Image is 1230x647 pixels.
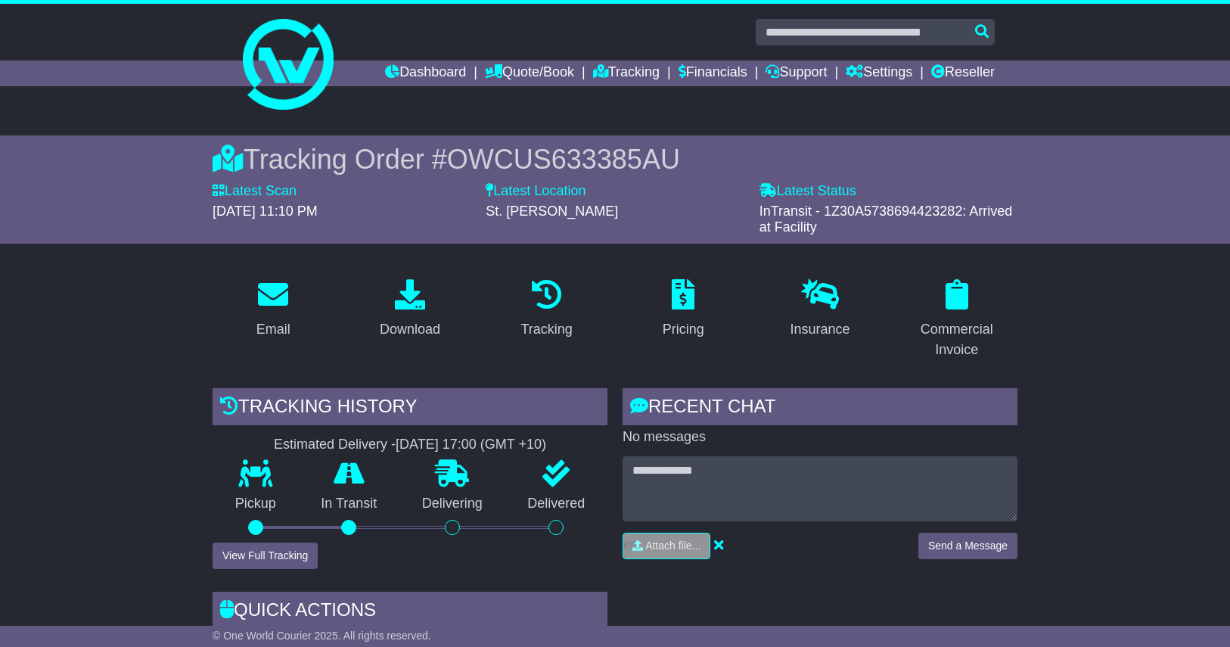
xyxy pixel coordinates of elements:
div: Insurance [790,319,850,340]
span: St. [PERSON_NAME] [486,204,618,219]
div: RECENT CHAT [623,388,1017,429]
span: OWCUS633385AU [447,144,680,175]
span: InTransit - 1Z30A5738694423282: Arrived at Facility [759,204,1013,235]
div: Commercial Invoice [905,319,1008,360]
a: Insurance [780,274,859,345]
a: Commercial Invoice [896,274,1017,365]
div: Email [256,319,290,340]
a: Download [370,274,450,345]
p: Pickup [213,496,299,512]
a: Reseller [931,61,995,86]
button: View Full Tracking [213,543,318,569]
div: Quick Actions [213,592,607,633]
label: Latest Scan [213,183,297,200]
div: Estimated Delivery - [213,437,607,453]
span: [DATE] 11:10 PM [213,204,318,219]
p: No messages [623,429,1017,446]
a: Support [766,61,827,86]
a: Tracking [593,61,660,86]
div: Download [380,319,440,340]
label: Latest Status [759,183,856,200]
a: Tracking [511,274,582,345]
p: Delivered [505,496,608,512]
a: Pricing [653,274,714,345]
a: Settings [846,61,912,86]
a: Email [247,274,300,345]
label: Latest Location [486,183,585,200]
p: Delivering [399,496,505,512]
div: Pricing [663,319,704,340]
div: Tracking history [213,388,607,429]
a: Quote/Book [485,61,574,86]
p: In Transit [299,496,400,512]
div: [DATE] 17:00 (GMT +10) [396,437,546,453]
a: Dashboard [385,61,466,86]
button: Send a Message [918,533,1017,559]
div: Tracking [521,319,573,340]
span: © One World Courier 2025. All rights reserved. [213,630,431,642]
a: Financials [679,61,747,86]
div: Tracking Order # [213,143,1017,176]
